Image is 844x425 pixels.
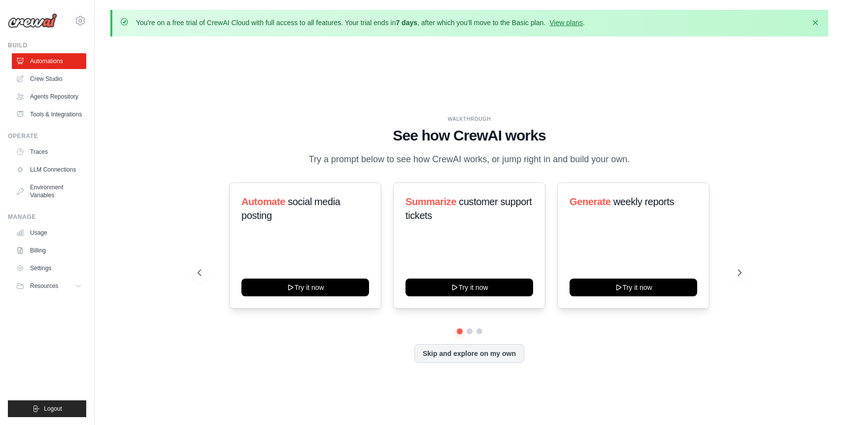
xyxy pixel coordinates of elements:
[241,279,369,296] button: Try it now
[12,53,86,69] a: Automations
[241,196,340,221] span: social media posting
[12,144,86,160] a: Traces
[12,162,86,177] a: LLM Connections
[12,260,86,276] a: Settings
[198,127,742,144] h1: See how CrewAI works
[12,278,86,294] button: Resources
[405,196,532,221] span: customer support tickets
[570,279,697,296] button: Try it now
[8,13,57,28] img: Logo
[12,243,86,258] a: Billing
[570,196,611,207] span: Generate
[405,279,533,296] button: Try it now
[304,152,635,167] p: Try a prompt below to see how CrewAI works, or jump right in and build your own.
[198,115,742,123] div: WALKTHROUGH
[12,89,86,105] a: Agents Repository
[8,400,86,417] button: Logout
[44,405,62,413] span: Logout
[396,19,417,27] strong: 7 days
[405,196,456,207] span: Summarize
[12,71,86,87] a: Crew Studio
[549,19,582,27] a: View plans
[8,41,86,49] div: Build
[613,196,674,207] span: weekly reports
[12,225,86,241] a: Usage
[414,344,524,363] button: Skip and explore on my own
[12,179,86,203] a: Environment Variables
[12,106,86,122] a: Tools & Integrations
[8,132,86,140] div: Operate
[241,196,285,207] span: Automate
[30,282,58,290] span: Resources
[8,213,86,221] div: Manage
[136,18,585,28] p: You're on a free trial of CrewAI Cloud with full access to all features. Your trial ends in , aft...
